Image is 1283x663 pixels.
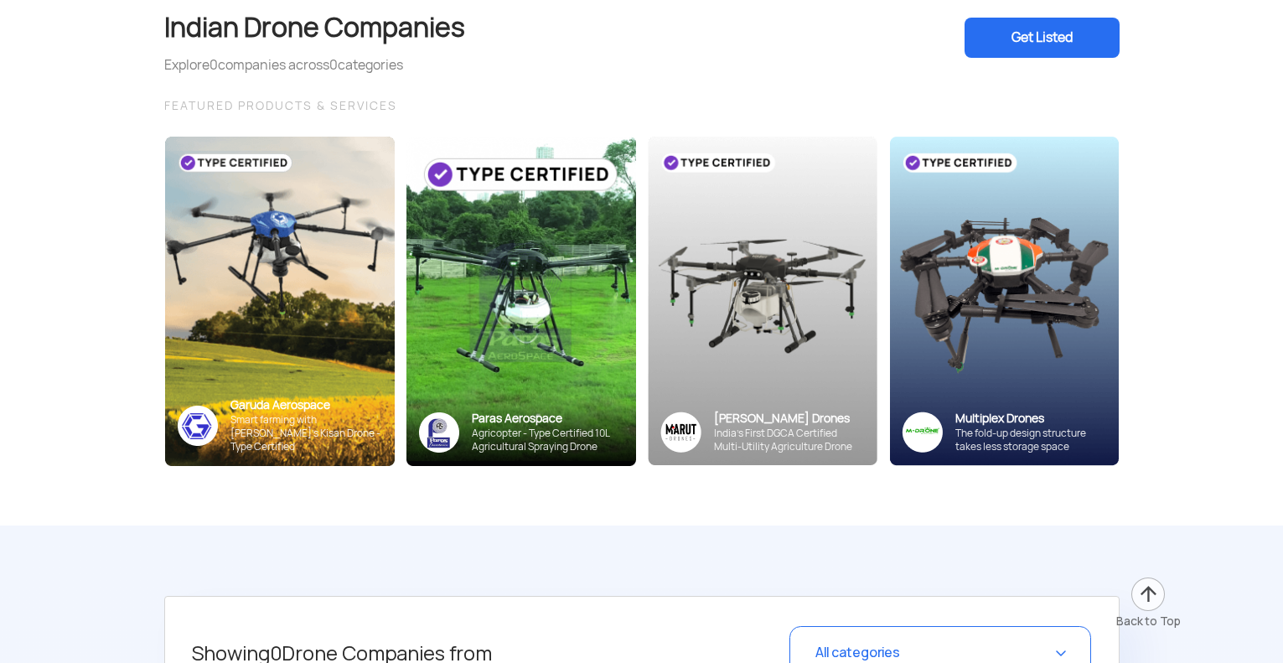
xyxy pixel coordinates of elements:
div: Smart farming with [PERSON_NAME]’s Kisan Drone - Type Certified [230,413,382,453]
span: 0 [329,56,338,74]
div: Get Listed [965,18,1120,58]
img: bg_garuda_sky.png [165,137,395,466]
div: FEATURED PRODUCTS & SERVICES [164,96,1120,116]
img: ic_multiplex_sky.png [902,412,943,453]
img: ic_garuda_sky.png [178,406,218,446]
div: India’s First DGCA Certified Multi-Utility Agriculture Drone [714,427,865,453]
img: bg_marut_sky.png [648,137,877,465]
div: Garuda Aerospace [230,397,382,413]
img: ic_arrow-up.png [1130,576,1167,613]
div: [PERSON_NAME] Drones [714,411,865,427]
div: The fold-up design structure takes less storage space [955,427,1106,453]
img: paras-card.png [406,137,636,466]
img: bg_multiplex_sky.png [889,137,1119,466]
div: Multiplex Drones [955,411,1106,427]
span: All categories [815,644,900,661]
span: 0 [210,56,218,74]
img: Group%2036313.png [660,412,701,453]
div: Explore companies across categories [164,55,465,75]
img: paras-logo-banner.png [419,412,459,453]
div: Paras Aerospace [472,411,623,427]
div: Agricopter - Type Certified 10L Agricultural Spraying Drone [472,427,623,453]
div: Back to Top [1116,613,1181,629]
